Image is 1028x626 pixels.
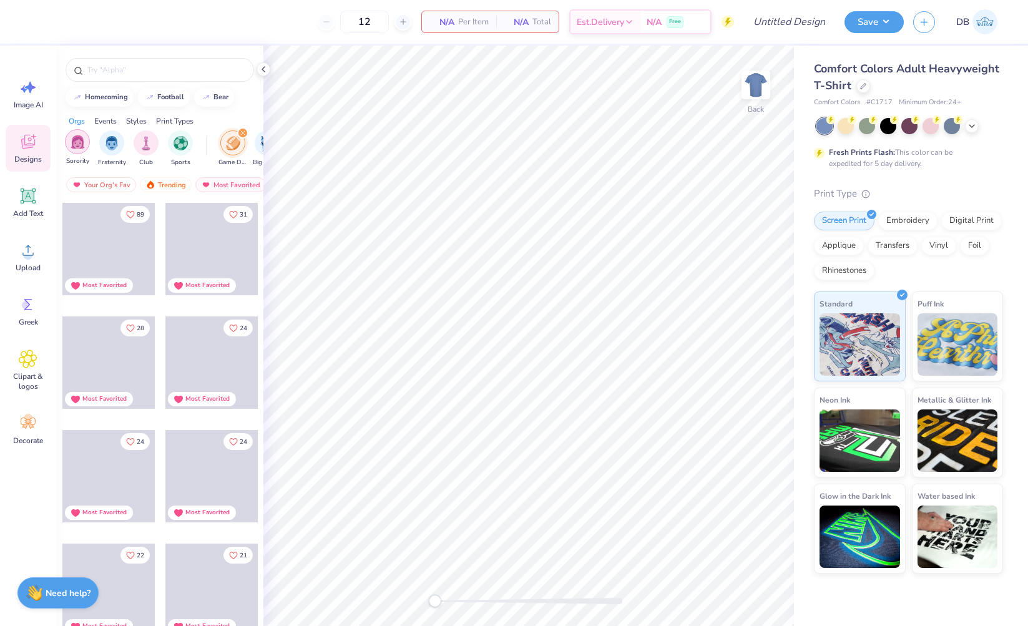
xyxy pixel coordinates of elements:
[185,508,230,517] div: Most Favorited
[458,16,489,29] span: Per Item
[98,130,126,167] div: filter for Fraternity
[218,130,247,167] div: filter for Game Day
[223,320,253,336] button: Like
[120,547,150,564] button: Like
[253,130,281,167] button: filter button
[951,9,1003,34] a: DB
[240,552,247,559] span: 21
[168,130,193,167] button: filter button
[814,262,874,280] div: Rhinestones
[260,136,274,150] img: Big Little Reveal Image
[157,94,184,100] div: football
[814,187,1003,201] div: Print Type
[814,237,864,255] div: Applique
[240,212,247,218] span: 31
[71,135,85,149] img: Sorority Image
[137,212,144,218] span: 89
[918,297,944,310] span: Puff Ink
[185,394,230,404] div: Most Favorited
[213,94,228,100] div: bear
[137,325,144,331] span: 28
[240,325,247,331] span: 24
[223,547,253,564] button: Like
[226,136,240,150] img: Game Day Image
[65,129,90,166] div: filter for Sorority
[941,212,1002,230] div: Digital Print
[168,130,193,167] div: filter for Sports
[918,506,998,568] img: Water based Ink
[960,237,989,255] div: Foil
[866,97,893,108] span: # C1717
[921,237,956,255] div: Vinyl
[814,97,860,108] span: Comfort Colors
[195,177,266,192] div: Most Favorited
[138,88,190,107] button: football
[65,130,90,167] button: filter button
[223,433,253,450] button: Like
[201,94,211,101] img: trend_line.gif
[878,212,937,230] div: Embroidery
[140,177,192,192] div: Trending
[69,115,85,127] div: Orgs
[105,136,119,150] img: Fraternity Image
[46,587,91,599] strong: Need help?
[820,489,891,502] span: Glow in the Dark Ink
[13,436,43,446] span: Decorate
[218,130,247,167] button: filter button
[13,208,43,218] span: Add Text
[820,297,853,310] span: Standard
[820,506,900,568] img: Glow in the Dark Ink
[139,136,153,150] img: Club Image
[240,439,247,445] span: 24
[814,212,874,230] div: Screen Print
[66,88,134,107] button: homecoming
[340,11,389,33] input: – –
[743,9,835,34] input: Untitled Design
[820,393,850,406] span: Neon Ink
[85,94,128,100] div: homecoming
[972,9,997,34] img: Deneil Betfarhad
[820,313,900,376] img: Standard
[66,157,89,166] span: Sorority
[98,130,126,167] button: filter button
[137,552,144,559] span: 22
[171,158,190,167] span: Sports
[72,94,82,101] img: trend_line.gif
[201,180,211,189] img: most_fav.gif
[504,16,529,29] span: N/A
[174,136,188,150] img: Sports Image
[918,313,998,376] img: Puff Ink
[7,371,49,391] span: Clipart & logos
[134,130,159,167] div: filter for Club
[14,154,42,164] span: Designs
[19,317,38,327] span: Greek
[14,100,43,110] span: Image AI
[145,180,155,189] img: trending.gif
[820,409,900,472] img: Neon Ink
[218,158,247,167] span: Game Day
[253,130,281,167] div: filter for Big Little Reveal
[868,237,918,255] div: Transfers
[86,64,246,76] input: Try "Alpha"
[918,393,991,406] span: Metallic & Glitter Ink
[829,147,895,157] strong: Fresh Prints Flash:
[577,16,624,29] span: Est. Delivery
[72,180,82,189] img: most_fav.gif
[532,16,551,29] span: Total
[139,158,153,167] span: Club
[194,88,234,107] button: bear
[429,16,454,29] span: N/A
[98,158,126,167] span: Fraternity
[253,158,281,167] span: Big Little Reveal
[918,489,975,502] span: Water based Ink
[429,595,441,607] div: Accessibility label
[829,147,982,169] div: This color can be expedited for 5 day delivery.
[126,115,147,127] div: Styles
[844,11,904,33] button: Save
[156,115,193,127] div: Print Types
[814,61,999,93] span: Comfort Colors Adult Heavyweight T-Shirt
[918,409,998,472] img: Metallic & Glitter Ink
[120,206,150,223] button: Like
[647,16,662,29] span: N/A
[669,17,681,26] span: Free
